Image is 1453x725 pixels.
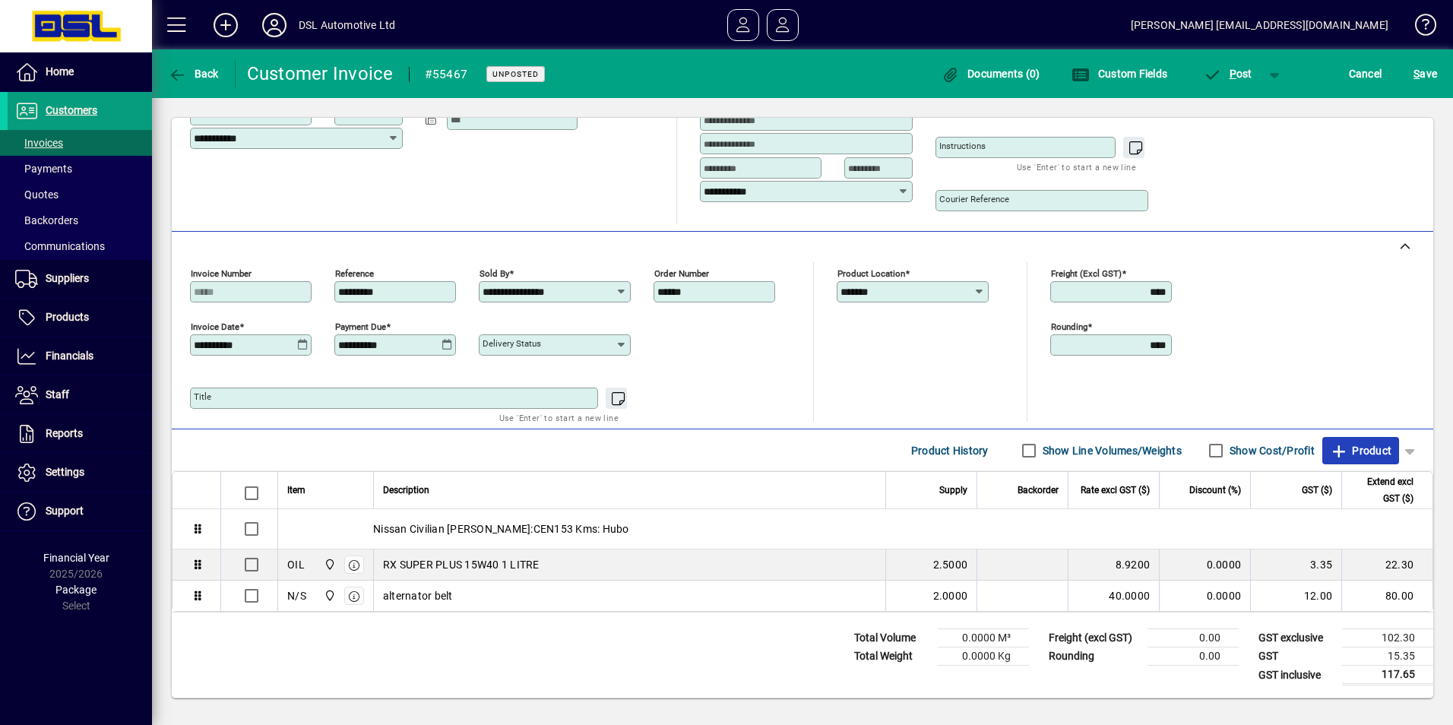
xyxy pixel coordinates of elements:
[335,321,386,332] mat-label: Payment due
[43,552,109,564] span: Financial Year
[1148,647,1239,666] td: 0.00
[1251,647,1342,666] td: GST
[480,268,509,279] mat-label: Sold by
[299,13,395,37] div: DSL Automotive Ltd
[46,272,89,284] span: Suppliers
[8,376,152,414] a: Staff
[933,588,968,603] span: 2.0000
[46,350,93,362] span: Financials
[15,214,78,226] span: Backorders
[8,207,152,233] a: Backorders
[168,68,219,80] span: Back
[1068,60,1171,87] button: Custom Fields
[1345,60,1386,87] button: Cancel
[201,11,250,39] button: Add
[905,437,995,464] button: Product History
[1159,549,1250,581] td: 0.0000
[15,137,63,149] span: Invoices
[250,11,299,39] button: Profile
[1051,268,1122,279] mat-label: Freight (excl GST)
[425,62,468,87] div: #55467
[278,509,1432,549] div: Nissan Civilian [PERSON_NAME]:CEN153 Kms: Hubo
[46,388,69,400] span: Staff
[287,588,306,603] div: N/S
[46,311,89,323] span: Products
[194,391,211,402] mat-label: Title
[939,194,1009,204] mat-label: Courier Reference
[1081,482,1150,499] span: Rate excl GST ($)
[1410,60,1441,87] button: Save
[939,141,986,151] mat-label: Instructions
[847,629,938,647] td: Total Volume
[383,588,453,603] span: alternator belt
[8,53,152,91] a: Home
[1018,482,1059,499] span: Backorder
[15,240,105,252] span: Communications
[8,415,152,453] a: Reports
[1251,629,1342,647] td: GST exclusive
[1051,321,1087,332] mat-label: Rounding
[1227,443,1315,458] label: Show Cost/Profit
[483,338,541,349] mat-label: Delivery status
[383,557,540,572] span: RX SUPER PLUS 15W40 1 LITRE
[1189,482,1241,499] span: Discount (%)
[1203,68,1252,80] span: ost
[1078,557,1150,572] div: 8.9200
[287,482,305,499] span: Item
[1413,62,1437,86] span: ave
[55,584,97,596] span: Package
[191,268,252,279] mat-label: Invoice number
[8,492,152,530] a: Support
[1351,473,1413,507] span: Extend excl GST ($)
[938,629,1029,647] td: 0.0000 M³
[1342,647,1433,666] td: 15.35
[1341,549,1432,581] td: 22.30
[1230,68,1236,80] span: P
[8,130,152,156] a: Invoices
[1040,443,1182,458] label: Show Line Volumes/Weights
[8,454,152,492] a: Settings
[1341,581,1432,611] td: 80.00
[46,466,84,478] span: Settings
[1041,629,1148,647] td: Freight (excl GST)
[847,647,938,666] td: Total Weight
[335,268,374,279] mat-label: Reference
[911,438,989,463] span: Product History
[287,557,305,572] div: OIL
[938,647,1029,666] td: 0.0000 Kg
[1342,629,1433,647] td: 102.30
[1302,482,1332,499] span: GST ($)
[320,556,337,573] span: Central
[1041,647,1148,666] td: Rounding
[933,557,968,572] span: 2.5000
[1349,62,1382,86] span: Cancel
[837,268,905,279] mat-label: Product location
[492,69,539,79] span: Unposted
[46,104,97,116] span: Customers
[15,163,72,175] span: Payments
[1195,60,1260,87] button: Post
[654,268,709,279] mat-label: Order number
[499,409,619,426] mat-hint: Use 'Enter' to start a new line
[320,587,337,604] span: Central
[1404,3,1434,52] a: Knowledge Base
[191,321,239,332] mat-label: Invoice date
[1250,581,1341,611] td: 12.00
[383,482,429,499] span: Description
[8,299,152,337] a: Products
[1159,581,1250,611] td: 0.0000
[1413,68,1420,80] span: S
[1251,666,1342,685] td: GST inclusive
[1148,629,1239,647] td: 0.00
[1250,549,1341,581] td: 3.35
[152,60,236,87] app-page-header-button: Back
[46,427,83,439] span: Reports
[164,60,223,87] button: Back
[8,337,152,375] a: Financials
[1131,13,1388,37] div: [PERSON_NAME] [EMAIL_ADDRESS][DOMAIN_NAME]
[942,68,1040,80] span: Documents (0)
[247,62,394,86] div: Customer Invoice
[1330,438,1391,463] span: Product
[8,260,152,298] a: Suppliers
[8,233,152,259] a: Communications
